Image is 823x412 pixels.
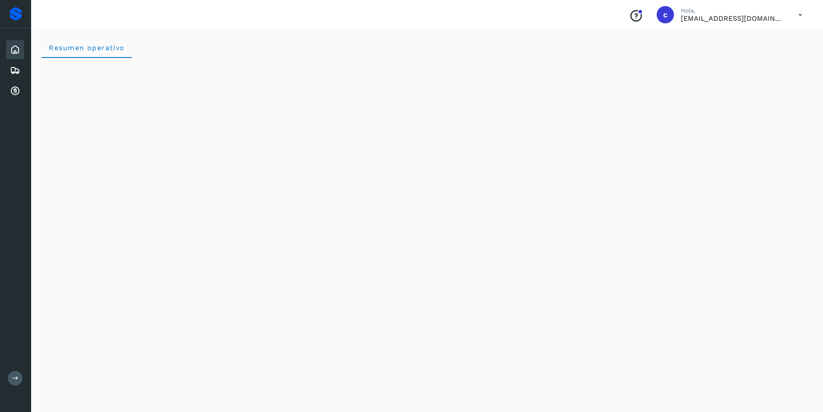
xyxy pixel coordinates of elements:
div: Embarques [6,61,24,80]
div: Cuentas por cobrar [6,82,24,101]
p: Hola, [681,7,785,14]
span: Resumen operativo [48,44,125,52]
div: Inicio [6,40,24,59]
p: carlosvazqueztgc@gmail.com [681,14,785,22]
